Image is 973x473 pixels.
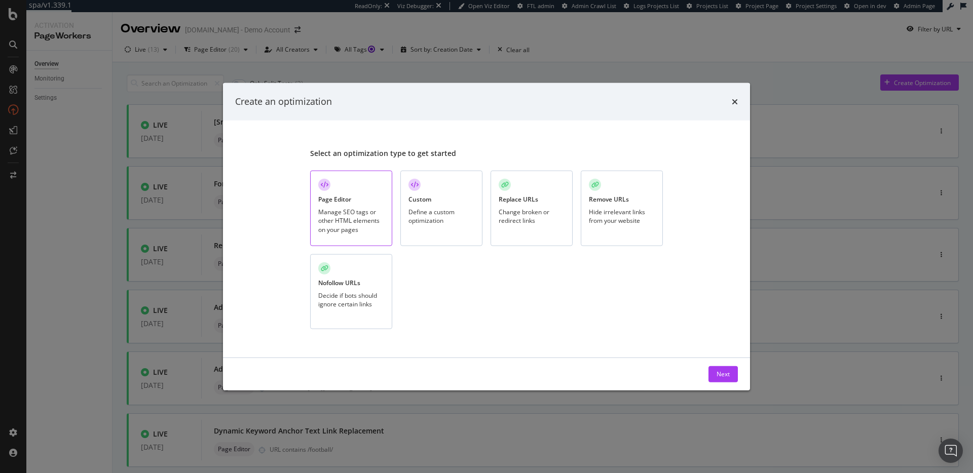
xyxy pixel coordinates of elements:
div: Remove URLs [589,195,629,204]
div: Create an optimization [235,95,332,108]
div: Manage SEO tags or other HTML elements on your pages [318,208,384,233]
div: Next [717,370,730,378]
div: Decide if bots should ignore certain links [318,291,384,308]
div: Change broken or redirect links [499,208,565,225]
div: Nofollow URLs [318,278,360,287]
div: Define a custom optimization [408,208,474,225]
div: Custom [408,195,431,204]
div: Select an optimization type to get started [310,148,663,159]
div: Page Editor [318,195,351,204]
div: Replace URLs [499,195,538,204]
div: Open Intercom Messenger [939,439,963,463]
div: Hide irrelevant links from your website [589,208,655,225]
button: Next [708,366,738,382]
div: modal [223,83,750,390]
div: times [732,95,738,108]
